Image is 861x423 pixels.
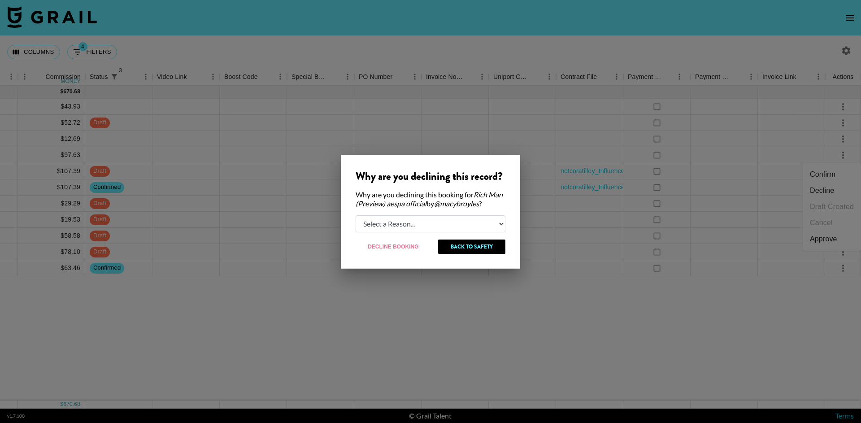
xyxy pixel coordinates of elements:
button: Back to Safety [438,240,505,254]
em: @ macybroyles [434,199,479,208]
div: Why are you declining this booking for by ? [356,190,505,208]
em: Rich Man (Preview) aespa official [356,190,503,208]
button: Decline Booking [356,240,431,254]
div: Why are you declining this record? [356,170,505,183]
